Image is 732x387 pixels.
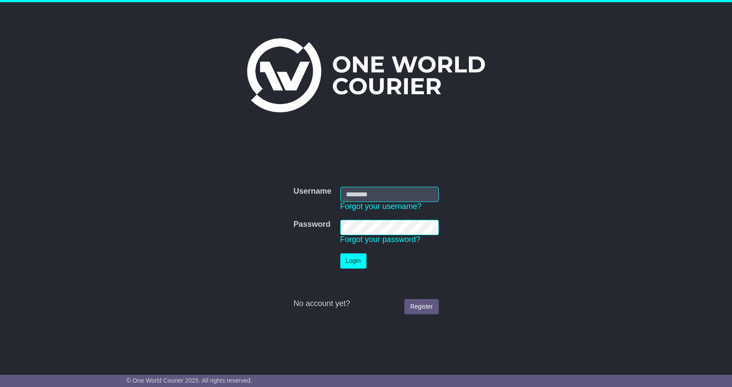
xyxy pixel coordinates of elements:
a: Forgot your password? [340,235,420,244]
a: Forgot your username? [340,202,422,211]
a: Register [404,299,438,314]
button: Login [340,253,366,269]
img: One World [247,38,485,112]
label: Password [293,220,330,229]
label: Username [293,187,331,196]
span: © One World Courier 2025. All rights reserved. [126,377,252,384]
div: No account yet? [293,299,438,309]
